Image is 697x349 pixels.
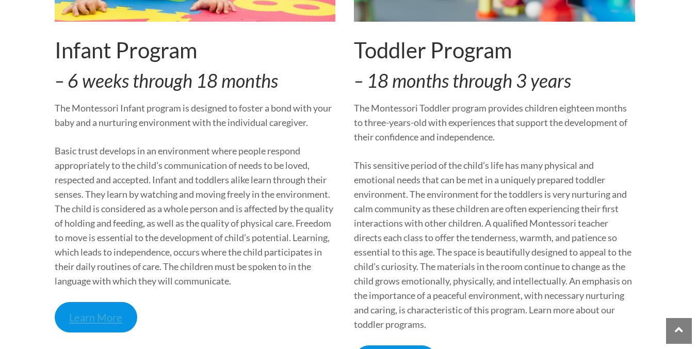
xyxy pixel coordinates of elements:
h2: Infant Program [55,37,336,63]
p: The Montessori Infant program is designed to foster a bond with your baby and a nurturing environ... [55,101,336,130]
p: This sensitive period of the child’s life has many physical and emotional needs that can be met i... [354,158,635,331]
h2: Toddler Program [354,37,635,63]
p: Basic trust develops in an environment where people respond appropriately to the child’s communic... [55,144,336,288]
em: – 18 months through 3 years [354,69,571,92]
em: – 6 weeks through 18 months [55,69,278,92]
a: Learn More [55,302,138,332]
p: The Montessori Toddler program provides children eighteen months to three-years-old with experien... [354,101,635,144]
